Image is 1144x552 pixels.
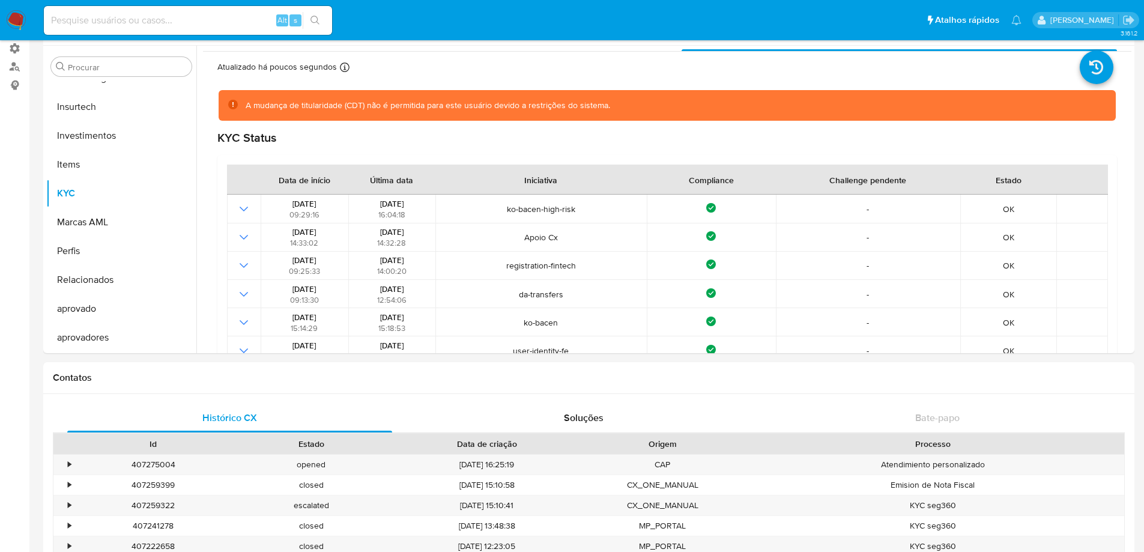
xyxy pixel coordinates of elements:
[46,93,196,121] button: Insurtech
[294,14,297,26] span: s
[584,516,742,536] div: MP_PORTAL
[277,14,287,26] span: Alt
[232,496,390,515] div: escalated
[584,455,742,475] div: CAP
[68,479,71,491] div: •
[217,61,337,73] p: Atualizado há poucos segundos
[46,121,196,150] button: Investimentos
[1122,14,1135,26] a: Sair
[1050,14,1118,26] p: mariana.godoy@mercadopago.com.br
[232,455,390,475] div: opened
[46,179,196,208] button: KYC
[68,459,71,470] div: •
[750,438,1116,450] div: Processo
[68,541,71,552] div: •
[46,323,196,352] button: aprovadores
[68,62,187,73] input: Procurar
[742,455,1124,475] div: Atendimiento personalizado
[742,475,1124,495] div: Emision de Nota Fiscal
[390,455,584,475] div: [DATE] 16:25:19
[390,516,584,536] div: [DATE] 13:48:38
[915,411,960,425] span: Bate-papo
[202,411,257,425] span: Histórico CX
[56,62,65,71] button: Procurar
[390,475,584,495] div: [DATE] 15:10:58
[74,475,232,495] div: 407259399
[303,12,327,29] button: search-icon
[232,516,390,536] div: closed
[742,516,1124,536] div: KYC seg360
[74,516,232,536] div: 407241278
[390,496,584,515] div: [DATE] 15:10:41
[584,475,742,495] div: CX_ONE_MANUAL
[46,237,196,265] button: Perfis
[232,475,390,495] div: closed
[1011,15,1021,25] a: Notificações
[53,372,1125,384] h1: Contatos
[46,150,196,179] button: Items
[83,438,224,450] div: Id
[241,438,382,450] div: Estado
[1121,28,1138,38] span: 3.161.2
[46,208,196,237] button: Marcas AML
[592,438,733,450] div: Origem
[564,411,604,425] span: Soluções
[74,455,232,475] div: 407275004
[742,496,1124,515] div: KYC seg360
[399,438,575,450] div: Data de criação
[74,496,232,515] div: 407259322
[46,294,196,323] button: aprovado
[68,520,71,532] div: •
[584,496,742,515] div: CX_ONE_MANUAL
[68,500,71,511] div: •
[46,265,196,294] button: Relacionados
[935,14,999,26] span: Atalhos rápidos
[44,13,332,28] input: Pesquise usuários ou casos...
